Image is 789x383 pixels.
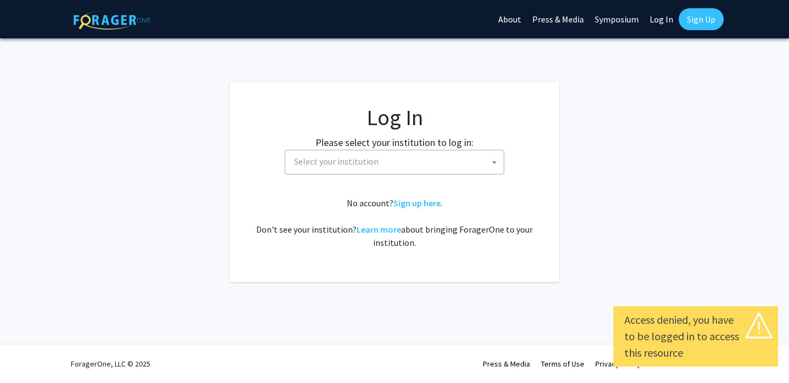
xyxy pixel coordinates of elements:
[357,224,401,235] a: Learn more about bringing ForagerOne to your institution
[71,345,150,383] div: ForagerOne, LLC © 2025
[294,156,379,167] span: Select your institution
[595,359,641,369] a: Privacy Policy
[252,196,537,249] div: No account? . Don't see your institution? about bringing ForagerOne to your institution.
[679,8,724,30] a: Sign Up
[285,150,504,174] span: Select your institution
[393,198,441,209] a: Sign up here
[315,135,474,150] label: Please select your institution to log in:
[252,104,537,131] h1: Log In
[541,359,584,369] a: Terms of Use
[483,359,530,369] a: Press & Media
[74,10,150,30] img: ForagerOne Logo
[290,150,504,173] span: Select your institution
[624,312,767,361] div: Access denied, you have to be logged in to access this resource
